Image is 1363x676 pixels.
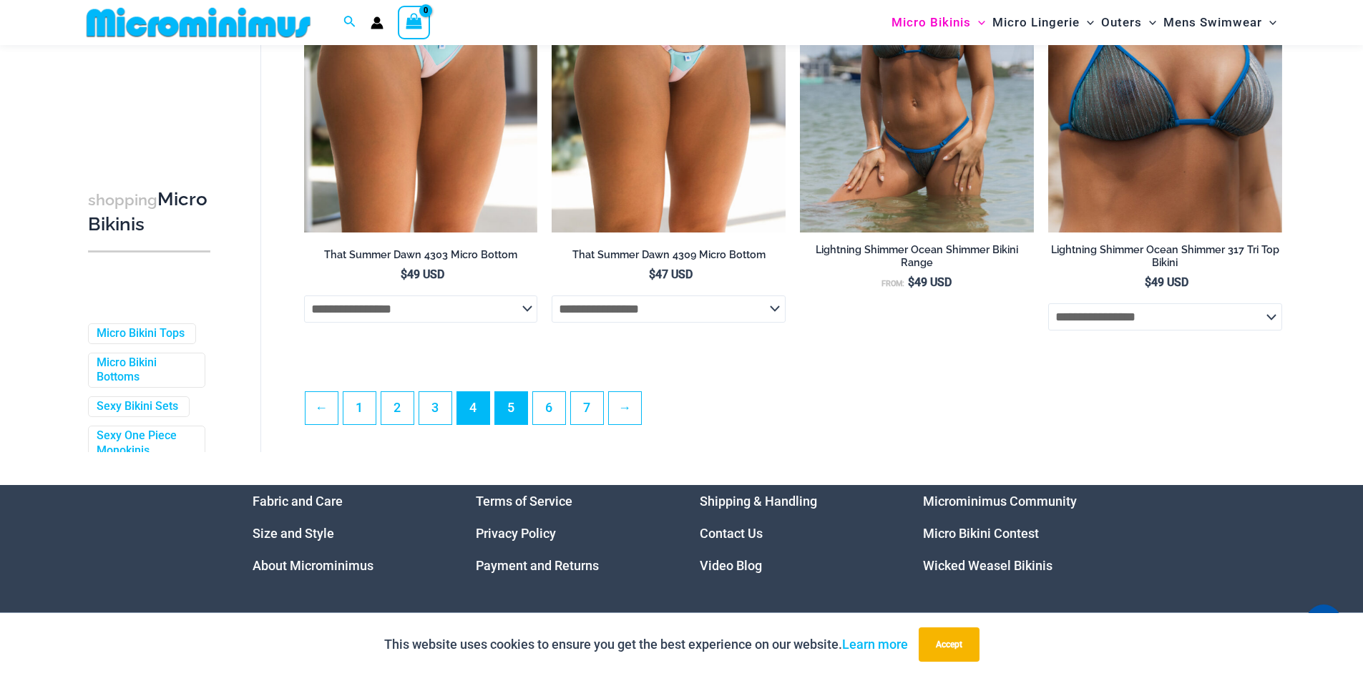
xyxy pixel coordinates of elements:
[1098,4,1160,41] a: OutersMenu ToggleMenu Toggle
[401,268,444,281] bdi: 49 USD
[700,558,762,573] a: Video Blog
[923,485,1111,582] aside: Footer Widget 4
[923,526,1039,541] a: Micro Bikini Contest
[888,4,989,41] a: Micro BikinisMenu ToggleMenu Toggle
[343,14,356,31] a: Search icon link
[384,634,908,655] p: This website uses cookies to ensure you get the best experience on our website.
[381,392,414,424] a: Page 2
[476,558,599,573] a: Payment and Returns
[842,637,908,652] a: Learn more
[304,248,538,267] a: That Summer Dawn 4303 Micro Bottom
[923,494,1077,509] a: Microminimus Community
[923,485,1111,582] nav: Menu
[304,248,538,262] h2: That Summer Dawn 4303 Micro Bottom
[401,268,407,281] span: $
[457,392,489,424] span: Page 4
[253,494,343,509] a: Fabric and Care
[495,392,527,424] a: Page 5
[398,6,431,39] a: View Shopping Cart, empty
[1163,4,1262,41] span: Mens Swimwear
[97,400,178,415] a: Sexy Bikini Sets
[971,4,985,41] span: Menu Toggle
[800,243,1034,270] h2: Lightning Shimmer Ocean Shimmer Bikini Range
[253,485,441,582] nav: Menu
[649,268,693,281] bdi: 47 USD
[989,4,1098,41] a: Micro LingerieMenu ToggleMenu Toggle
[1080,4,1094,41] span: Menu Toggle
[908,275,914,289] span: $
[97,326,185,341] a: Micro Bikini Tops
[1145,275,1188,289] bdi: 49 USD
[649,268,655,281] span: $
[306,392,338,424] a: ←
[97,428,194,459] a: Sexy One Piece Monokinis
[1262,4,1276,41] span: Menu Toggle
[476,494,572,509] a: Terms of Service
[908,275,952,289] bdi: 49 USD
[1145,275,1151,289] span: $
[571,392,603,424] a: Page 7
[552,248,786,267] a: That Summer Dawn 4309 Micro Bottom
[253,485,441,582] aside: Footer Widget 1
[1048,243,1282,275] a: Lightning Shimmer Ocean Shimmer 317 Tri Top Bikini
[476,485,664,582] aside: Footer Widget 2
[700,485,888,582] aside: Footer Widget 3
[88,191,157,209] span: shopping
[343,392,376,424] a: Page 1
[533,392,565,424] a: Page 6
[253,526,334,541] a: Size and Style
[700,526,763,541] a: Contact Us
[88,187,210,237] h3: Micro Bikinis
[992,4,1080,41] span: Micro Lingerie
[81,6,316,39] img: MM SHOP LOGO FLAT
[552,248,786,262] h2: That Summer Dawn 4309 Micro Bottom
[304,391,1282,433] nav: Product Pagination
[1160,4,1280,41] a: Mens SwimwearMenu ToggleMenu Toggle
[609,392,641,424] a: →
[886,2,1283,43] nav: Site Navigation
[1048,243,1282,270] h2: Lightning Shimmer Ocean Shimmer 317 Tri Top Bikini
[1101,4,1142,41] span: Outers
[97,356,194,386] a: Micro Bikini Bottoms
[253,558,373,573] a: About Microminimus
[700,485,888,582] nav: Menu
[1142,4,1156,41] span: Menu Toggle
[419,392,451,424] a: Page 3
[476,485,664,582] nav: Menu
[881,279,904,288] span: From:
[800,243,1034,275] a: Lightning Shimmer Ocean Shimmer Bikini Range
[891,4,971,41] span: Micro Bikinis
[700,494,817,509] a: Shipping & Handling
[919,627,979,662] button: Accept
[923,558,1052,573] a: Wicked Weasel Bikinis
[476,526,556,541] a: Privacy Policy
[371,16,384,29] a: Account icon link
